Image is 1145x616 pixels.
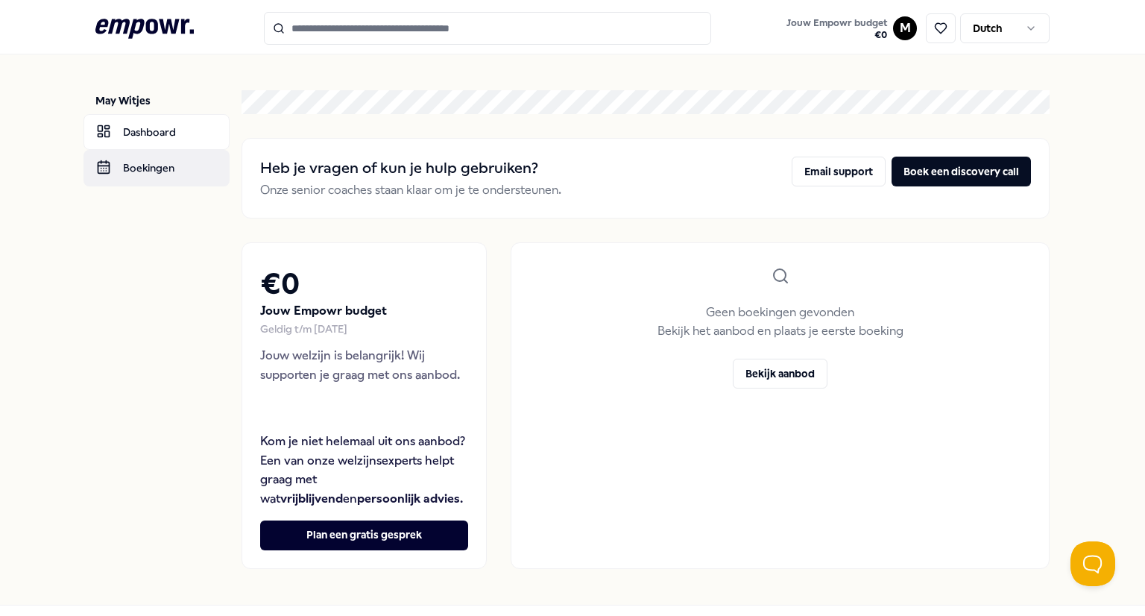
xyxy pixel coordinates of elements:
[260,261,468,308] h2: € 0
[95,93,230,108] p: May Witjes
[792,157,886,200] a: Email support
[783,14,890,44] button: Jouw Empowr budget€0
[892,157,1031,186] button: Boek een discovery call
[260,321,468,337] div: Geldig t/m [DATE]
[264,12,711,45] input: Search for products, categories or subcategories
[83,150,230,186] a: Boekingen
[260,301,468,321] p: Jouw Empowr budget
[657,303,903,341] p: Geen boekingen gevonden Bekijk het aanbod en plaats je eerste boeking
[786,17,887,29] span: Jouw Empowr budget
[893,16,917,40] button: M
[733,359,827,389] button: Bekijk aanbod
[792,157,886,186] button: Email support
[1070,541,1115,586] iframe: Help Scout Beacon - Open
[260,521,468,550] button: Plan een gratis gesprek
[786,29,887,41] span: € 0
[780,13,893,44] a: Jouw Empowr budget€0
[260,432,468,508] p: Kom je niet helemaal uit ons aanbod? Een van onze welzijnsexperts helpt graag met wat en .
[260,346,468,384] p: Jouw welzijn is belangrijk! Wij supporten je graag met ons aanbod.
[83,114,230,150] a: Dashboard
[357,491,460,506] strong: persoonlijk advies
[260,157,561,180] h2: Heb je vragen of kun je hulp gebruiken?
[260,180,561,200] p: Onze senior coaches staan klaar om je te ondersteunen.
[280,491,343,506] strong: vrijblijvend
